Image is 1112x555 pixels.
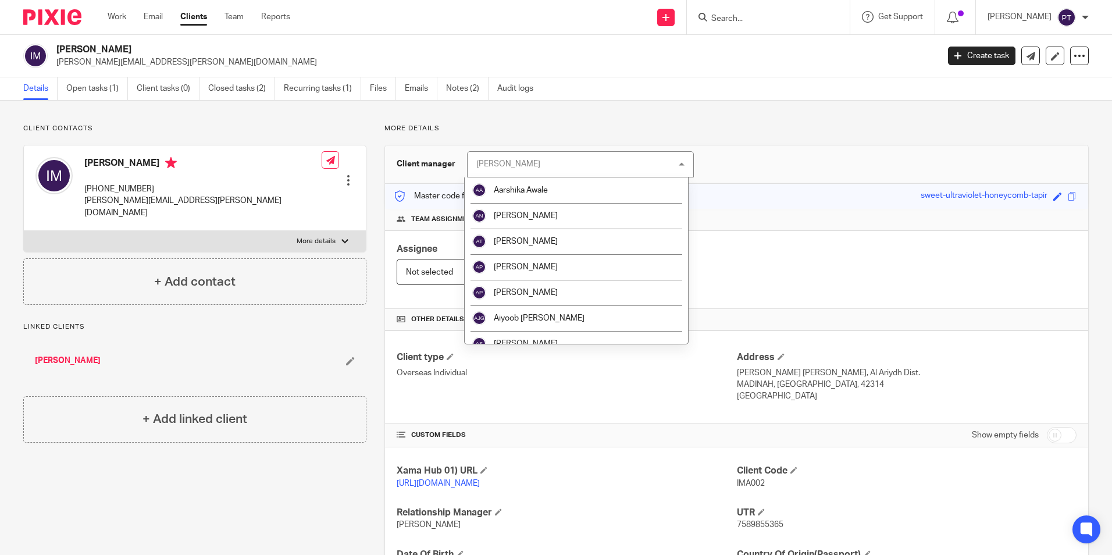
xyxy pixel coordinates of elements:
[737,521,783,529] span: 7589855365
[494,212,558,220] span: [PERSON_NAME]
[878,13,923,21] span: Get Support
[988,11,1052,23] p: [PERSON_NAME]
[397,465,736,477] h4: Xama Hub 01) URL
[23,77,58,100] a: Details
[737,465,1077,477] h4: Client Code
[23,44,48,68] img: svg%3E
[397,431,736,440] h4: CUSTOM FIELDS
[56,44,755,56] h2: [PERSON_NAME]
[1057,8,1076,27] img: svg%3E
[137,77,199,100] a: Client tasks (0)
[948,47,1015,65] a: Create task
[737,507,1077,519] h4: UTR
[494,186,548,194] span: Aarshika Awale
[737,479,765,488] span: IMA002
[921,190,1047,203] div: sweet-ultraviolet-honeycomb-tapir
[384,124,1089,133] p: More details
[66,77,128,100] a: Open tasks (1)
[35,157,73,194] img: svg%3E
[497,77,542,100] a: Audit logs
[472,183,486,197] img: svg%3E
[737,367,1077,379] p: [PERSON_NAME] [PERSON_NAME], Al Ariydh Dist.
[411,215,480,224] span: Team assignments
[406,268,453,276] span: Not selected
[476,160,540,168] div: [PERSON_NAME]
[494,237,558,246] span: [PERSON_NAME]
[494,263,558,271] span: [PERSON_NAME]
[397,367,736,379] p: Overseas Individual
[494,289,558,297] span: [PERSON_NAME]
[472,260,486,274] img: svg%3E
[84,183,322,195] p: [PHONE_NUMBER]
[472,286,486,300] img: svg%3E
[154,273,236,291] h4: + Add contact
[394,190,594,202] p: Master code for secure communications and files
[710,14,815,24] input: Search
[397,244,437,254] span: Assignee
[737,379,1077,390] p: MADINAH, [GEOGRAPHIC_DATA], 42314
[84,195,322,219] p: [PERSON_NAME][EMAIL_ADDRESS][PERSON_NAME][DOMAIN_NAME]
[142,410,247,428] h4: + Add linked client
[397,351,736,364] h4: Client type
[737,351,1077,364] h4: Address
[411,315,464,324] span: Other details
[224,11,244,23] a: Team
[397,158,455,170] h3: Client manager
[23,322,366,332] p: Linked clients
[397,521,461,529] span: [PERSON_NAME]
[446,77,489,100] a: Notes (2)
[397,507,736,519] h4: Relationship Manager
[35,355,101,367] a: [PERSON_NAME]
[370,77,396,100] a: Files
[180,11,207,23] a: Clients
[23,124,366,133] p: Client contacts
[261,11,290,23] a: Reports
[297,237,336,246] p: More details
[84,157,322,172] h4: [PERSON_NAME]
[23,9,81,25] img: Pixie
[284,77,361,100] a: Recurring tasks (1)
[737,390,1077,402] p: [GEOGRAPHIC_DATA]
[405,77,437,100] a: Emails
[165,157,177,169] i: Primary
[208,77,275,100] a: Closed tasks (2)
[397,479,480,488] a: [URL][DOMAIN_NAME]
[108,11,126,23] a: Work
[472,337,486,351] img: svg%3E
[472,209,486,223] img: svg%3E
[494,340,558,348] span: [PERSON_NAME]
[144,11,163,23] a: Email
[56,56,931,68] p: [PERSON_NAME][EMAIL_ADDRESS][PERSON_NAME][DOMAIN_NAME]
[472,234,486,248] img: svg%3E
[972,429,1039,441] label: Show empty fields
[472,311,486,325] img: svg%3E
[494,314,584,322] span: Aiyoob [PERSON_NAME]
